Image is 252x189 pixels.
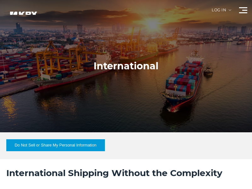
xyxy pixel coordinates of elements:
img: kbx logo [5,6,43,29]
img: arrow [229,9,231,11]
div: Log in [212,8,231,17]
button: Do Not Sell or Share My Personal Information [6,139,105,151]
h1: International [94,60,158,72]
h2: International Shipping Without the Complexity [6,167,246,179]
